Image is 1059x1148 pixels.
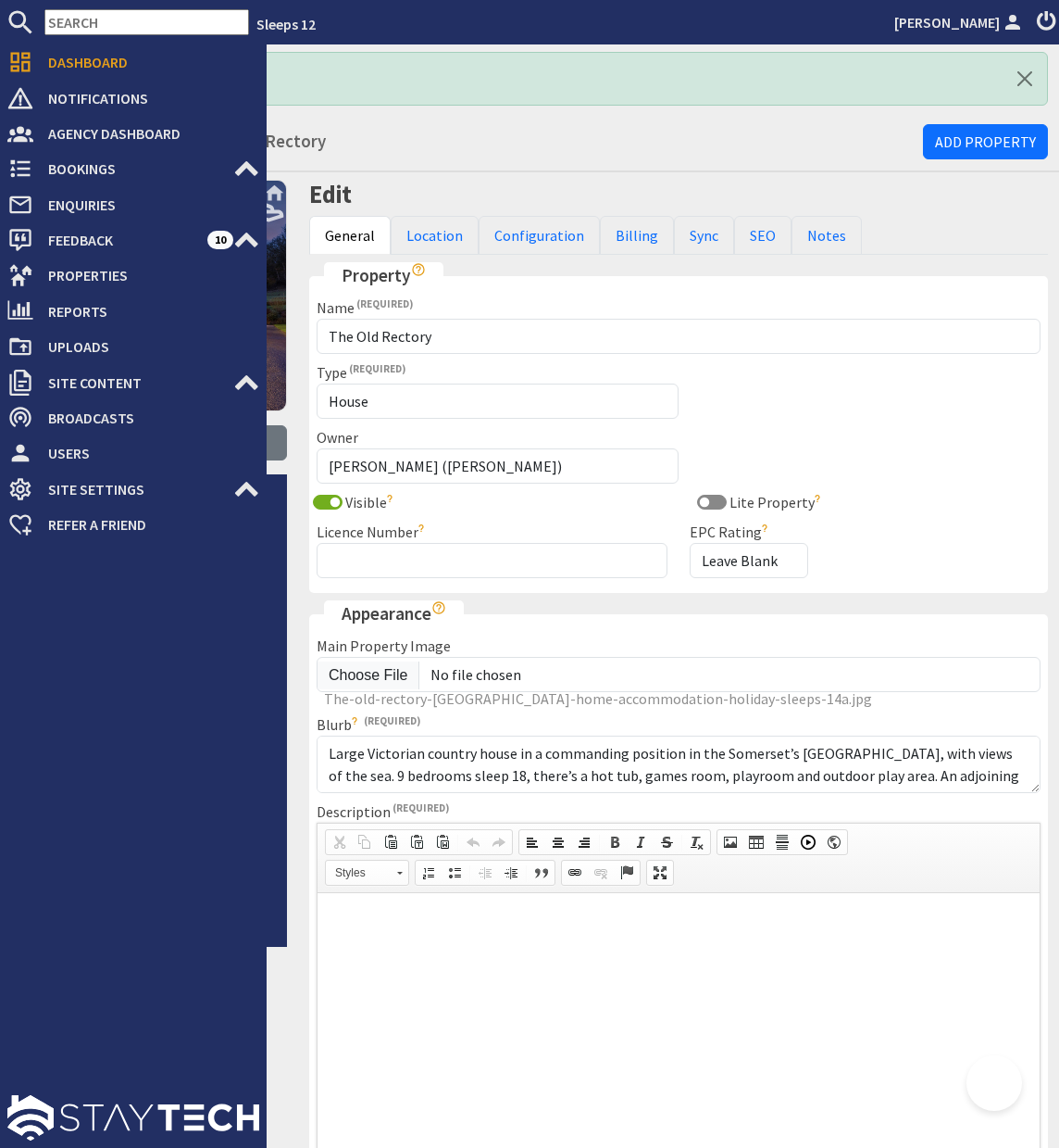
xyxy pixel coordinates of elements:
[479,216,600,255] a: Configuration
[309,216,391,255] a: General
[33,474,233,504] span: Site Settings
[33,83,259,113] span: Notifications
[602,830,628,854] a: Bold
[519,830,545,854] a: Align Left
[7,510,259,539] a: Refer a Friend
[734,216,791,255] a: SEO
[628,830,654,854] a: Italic
[614,861,640,885] a: Anchor
[416,861,442,885] a: Insert/Remove Numbered List
[33,225,207,255] span: Feedback
[571,830,597,854] a: Align Right
[326,830,352,854] a: Cut
[33,190,259,220] span: Enquiries
[727,493,825,511] label: Lite Property
[352,830,378,854] a: Copy
[7,190,259,220] a: Enquiries
[378,830,404,854] a: Paste
[743,830,769,854] a: Table
[325,860,409,886] a: Styles
[684,830,710,854] a: Remove Format
[404,830,430,854] a: Paste as plain text
[7,260,259,290] a: Properties
[923,124,1048,159] a: Add Property
[894,11,1026,33] a: [PERSON_NAME]
[795,830,821,854] a: Insert a Youtube, Vimeo or Dailymotion video
[324,262,443,289] legend: Property
[442,861,467,885] a: Insert/Remove Bulleted List
[33,403,259,433] span: Broadcasts
[7,154,259,183] a: Bookings
[309,180,1048,209] h2: Edit
[821,830,847,854] a: IFrame
[717,830,743,854] a: Image
[674,216,734,255] a: Sync
[56,52,1048,106] div: Successfully updated Property
[690,523,772,541] label: EPC Rating
[317,428,358,447] label: Owner
[654,830,679,854] a: Strikethrough
[7,403,259,433] a: Broadcasts
[7,296,259,326] a: Reports
[317,298,413,317] label: Name
[7,438,259,468] a: Users
[966,1055,1022,1111] iframe: Toggle Customer Support
[647,861,673,885] a: Maximize
[7,368,259,397] a: Site Content
[7,1095,259,1141] img: staytech_l_w-4e588a39d9fa60e82540d7cfac8cfe4b7147e857d3e8dbdfbd41c59d52db0ec4.svg
[498,861,524,885] a: Increase Indent
[791,216,862,255] a: Notes
[324,600,464,627] legend: Appearance
[256,15,316,33] a: Sleeps 12
[545,830,571,854] a: Center
[588,861,614,885] a: Unlink
[33,510,259,539] span: Refer a Friend
[324,689,872,708] span: The-old-rectory-[GEOGRAPHIC_DATA]-home-accommodation-holiday-sleeps-14a.jpg
[431,600,446,615] i: Show hints
[7,225,259,255] a: Feedback 10
[7,83,259,113] a: Notifications
[33,119,259,148] span: Agency Dashboard
[33,260,259,290] span: Properties
[33,368,233,397] span: Site Content
[33,296,259,326] span: Reports
[460,830,486,854] a: Undo
[7,474,259,504] a: Site Settings
[7,332,259,361] a: Uploads
[317,363,405,382] label: Type
[207,231,233,249] span: 10
[7,47,259,77] a: Dashboard
[486,830,512,854] a: Redo
[430,830,455,854] a: Paste from Word
[391,216,479,255] a: Location
[472,861,498,885] a: Decrease Indent
[529,861,554,885] a: Block Quote
[326,861,391,885] span: Styles
[33,47,259,77] span: Dashboard
[600,216,674,255] a: Billing
[411,262,426,277] i: Show hints
[44,9,249,35] input: SEARCH
[33,332,259,361] span: Uploads
[33,154,233,183] span: Bookings
[317,715,420,734] label: Blurb
[343,493,397,511] label: Visible
[317,736,1040,793] textarea: Large Victorian country house in a commanding position in the Somerset’s [GEOGRAPHIC_DATA], with ...
[7,119,259,148] a: Agency Dashboard
[317,802,449,821] label: Description
[562,861,588,885] a: Link
[317,523,429,541] label: Licence Number
[317,637,451,655] label: Main Property Image
[769,830,795,854] a: Insert Horizontal Line
[33,438,259,468] span: Users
